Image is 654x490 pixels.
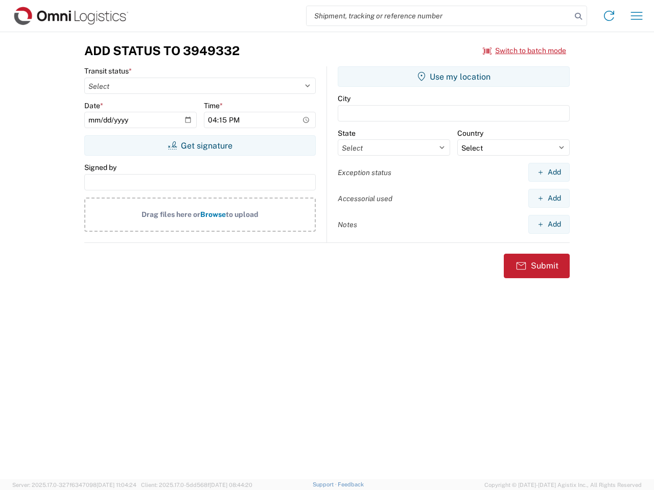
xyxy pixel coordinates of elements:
[226,210,259,218] span: to upload
[338,168,391,177] label: Exception status
[504,254,570,278] button: Submit
[338,129,356,138] label: State
[209,482,252,488] span: [DATE] 08:44:20
[338,66,570,87] button: Use my location
[84,66,132,76] label: Transit status
[142,210,200,218] span: Drag files here or
[484,480,642,489] span: Copyright © [DATE]-[DATE] Agistix Inc., All Rights Reserved
[204,101,223,110] label: Time
[12,482,136,488] span: Server: 2025.17.0-327f6347098
[338,220,357,229] label: Notes
[200,210,226,218] span: Browse
[338,481,364,487] a: Feedback
[84,101,103,110] label: Date
[338,94,351,103] label: City
[338,194,392,203] label: Accessorial used
[483,42,566,59] button: Switch to batch mode
[313,481,338,487] a: Support
[528,163,570,182] button: Add
[97,482,136,488] span: [DATE] 11:04:24
[84,163,116,172] label: Signed by
[528,215,570,234] button: Add
[528,189,570,208] button: Add
[307,6,571,26] input: Shipment, tracking or reference number
[457,129,483,138] label: Country
[84,43,240,58] h3: Add Status to 3949332
[141,482,252,488] span: Client: 2025.17.0-5dd568f
[84,135,316,156] button: Get signature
